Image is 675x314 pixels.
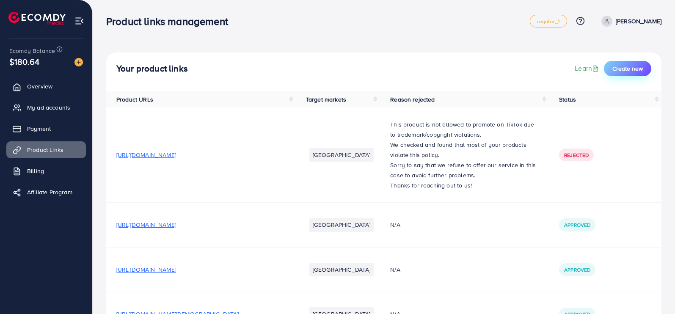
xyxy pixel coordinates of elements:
[390,119,539,140] p: This product is not allowed to promote on TikTok due to trademark/copyright violations.
[27,124,51,133] span: Payment
[74,16,84,26] img: menu
[6,120,86,137] a: Payment
[9,55,39,68] span: $180.64
[106,15,235,28] h3: Product links management
[612,64,643,73] span: Create new
[598,16,661,27] a: [PERSON_NAME]
[390,140,539,160] p: We checked and found that most of your products violate this policy.
[390,160,539,180] p: Sorry to say that we refuse to offer our service in this case to avoid further problems.
[309,148,374,162] li: [GEOGRAPHIC_DATA]
[6,163,86,179] a: Billing
[616,16,661,26] p: [PERSON_NAME]
[604,61,651,76] button: Create new
[27,82,52,91] span: Overview
[27,146,63,154] span: Product Links
[530,15,567,28] a: regular_1
[27,103,70,112] span: My ad accounts
[6,78,86,95] a: Overview
[27,188,72,196] span: Affiliate Program
[6,99,86,116] a: My ad accounts
[116,220,176,229] span: [URL][DOMAIN_NAME]
[306,95,346,104] span: Target markets
[6,141,86,158] a: Product Links
[309,218,374,231] li: [GEOGRAPHIC_DATA]
[390,180,539,190] p: Thanks for reaching out to us!
[390,265,400,274] span: N/A
[390,95,435,104] span: Reason rejected
[116,95,153,104] span: Product URLs
[27,167,44,175] span: Billing
[116,63,188,74] h4: Your product links
[6,184,86,201] a: Affiliate Program
[116,265,176,274] span: [URL][DOMAIN_NAME]
[639,276,669,308] iframe: Chat
[559,95,576,104] span: Status
[390,220,400,229] span: N/A
[309,263,374,276] li: [GEOGRAPHIC_DATA]
[537,19,559,24] span: regular_1
[116,151,176,159] span: [URL][DOMAIN_NAME]
[564,266,590,273] span: Approved
[74,58,83,66] img: image
[575,63,601,73] a: Learn
[564,221,590,229] span: Approved
[9,47,55,55] span: Ecomdy Balance
[564,151,589,159] span: Rejected
[8,12,66,25] img: logo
